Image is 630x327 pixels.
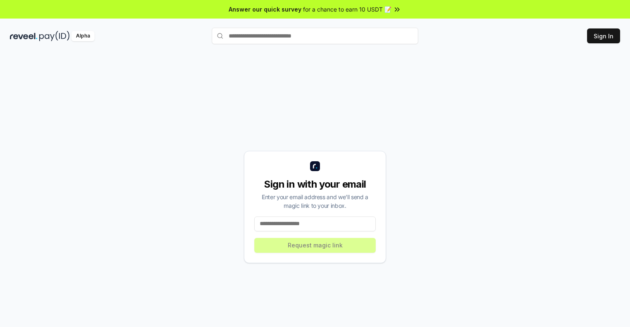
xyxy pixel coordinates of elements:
[10,31,38,41] img: reveel_dark
[587,28,620,43] button: Sign In
[310,161,320,171] img: logo_small
[71,31,95,41] div: Alpha
[229,5,301,14] span: Answer our quick survey
[254,193,376,210] div: Enter your email address and we’ll send a magic link to your inbox.
[39,31,70,41] img: pay_id
[303,5,391,14] span: for a chance to earn 10 USDT 📝
[254,178,376,191] div: Sign in with your email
